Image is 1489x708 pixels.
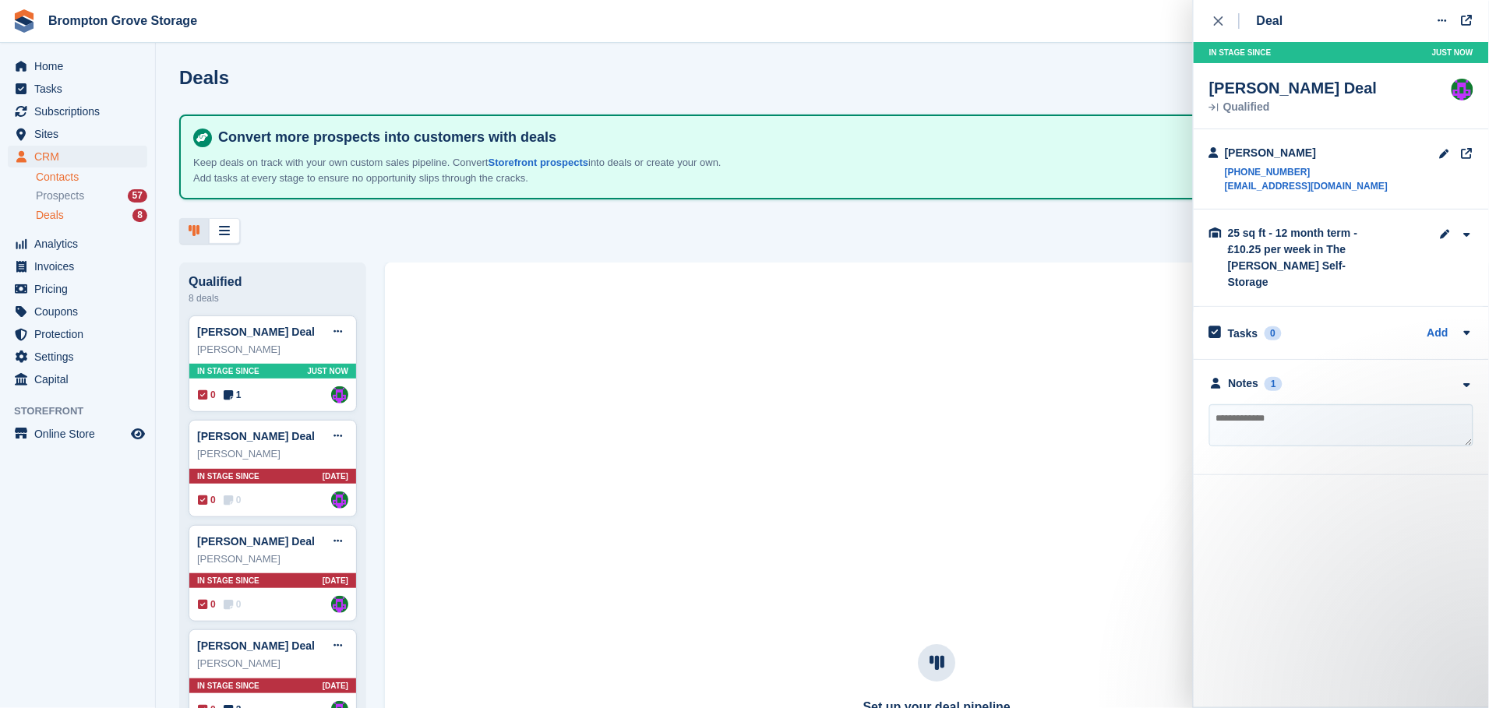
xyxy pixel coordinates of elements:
a: Contacts [36,170,147,185]
div: [PERSON_NAME] Deal [1209,79,1378,97]
span: In stage since [197,680,259,692]
div: 57 [128,189,147,203]
a: [PERSON_NAME] Deal [197,535,315,548]
span: Deals [36,208,64,223]
span: 0 [198,493,216,507]
a: menu [8,233,147,255]
img: stora-icon-8386f47178a22dfd0bd8f6a31ec36ba5ce8667c1dd55bd0f319d3a0aa187defe.svg [12,9,36,33]
div: [PERSON_NAME] [197,551,348,567]
span: [DATE] [323,575,348,586]
span: 0 [198,597,216,611]
a: [PERSON_NAME] Deal [197,639,315,652]
a: [PERSON_NAME] Deal [197,430,315,442]
span: Home [34,55,128,77]
a: Storefront prospects [489,157,589,168]
div: Qualified [1209,102,1378,113]
div: 8 deals [189,289,357,308]
a: [PERSON_NAME] Deal [197,326,315,338]
span: In stage since [197,470,259,482]
span: [DATE] [323,470,348,482]
a: menu [8,255,147,277]
a: menu [8,100,147,122]
a: Prospects 57 [36,188,147,204]
a: menu [8,323,147,345]
span: Tasks [34,78,128,100]
span: In stage since [1209,47,1272,58]
a: menu [8,368,147,390]
div: [PERSON_NAME] [197,656,348,671]
div: 25 sq ft - 12 month term - £10.25 per week in The [PERSON_NAME] Self-Storage [1228,225,1384,291]
h2: Tasks [1228,326,1258,340]
a: Jo Brock [331,386,348,403]
span: 0 [224,597,242,611]
span: In stage since [197,365,259,377]
span: Storefront [14,403,155,419]
div: Qualified [189,275,357,289]
div: 8 [132,209,147,222]
a: Preview store [129,424,147,443]
span: CRM [34,146,128,167]
span: Sites [34,123,128,145]
span: Just now [1432,47,1473,58]
img: Jo Brock [1452,79,1473,100]
div: Deal [1257,12,1283,30]
a: menu [8,55,147,77]
a: menu [8,301,147,322]
span: Online Store [34,423,128,445]
span: Settings [34,346,128,368]
a: menu [8,346,147,368]
h4: Convert more prospects into customers with deals [212,129,1452,146]
span: Subscriptions [34,100,128,122]
a: Deals 8 [36,207,147,224]
p: Keep deals on track with your own custom sales pipeline. Convert into deals or create your own. A... [193,155,739,185]
a: [PHONE_NUMBER] [1225,165,1388,179]
a: menu [8,278,147,300]
span: Pricing [34,278,128,300]
span: Protection [34,323,128,345]
div: [PERSON_NAME] [197,342,348,358]
span: Just now [307,365,348,377]
div: Notes [1229,375,1259,392]
a: menu [8,423,147,445]
span: In stage since [197,575,259,586]
div: 0 [1265,326,1283,340]
div: [PERSON_NAME] [1225,145,1388,161]
img: Jo Brock [331,596,348,613]
a: Brompton Grove Storage [42,8,203,33]
span: Prospects [36,188,84,203]
a: menu [8,146,147,167]
div: 1 [1265,377,1283,391]
span: 0 [224,493,242,507]
span: Capital [34,368,128,390]
a: Add [1427,325,1448,343]
div: [PERSON_NAME] [197,446,348,462]
a: menu [8,123,147,145]
h1: Deals [179,67,229,88]
a: [EMAIL_ADDRESS][DOMAIN_NAME] [1225,179,1388,193]
img: Jo Brock [331,491,348,509]
span: [DATE] [323,680,348,692]
span: Analytics [34,233,128,255]
a: menu [8,78,147,100]
span: 0 [198,388,216,402]
span: Invoices [34,255,128,277]
span: Coupons [34,301,128,322]
span: 1 [224,388,242,402]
